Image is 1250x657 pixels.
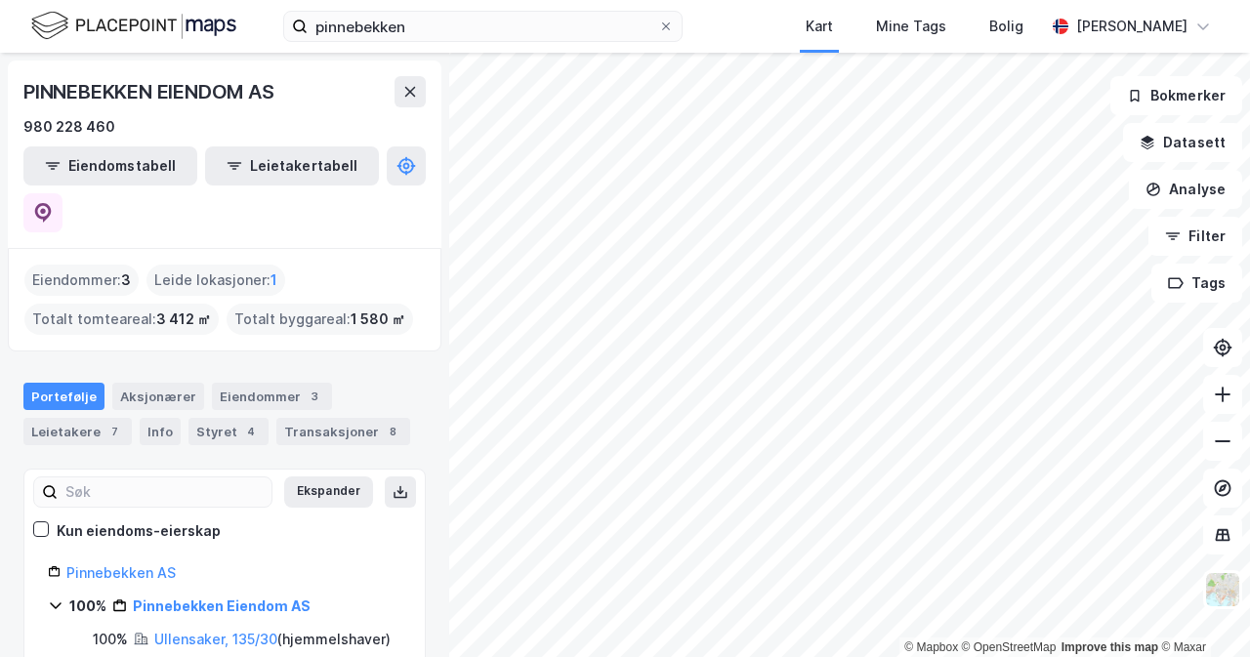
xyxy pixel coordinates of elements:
[1152,563,1250,657] iframe: Chat Widget
[276,418,410,445] div: Transaksjoner
[212,383,332,410] div: Eiendommer
[351,308,405,331] span: 1 580 ㎡
[1151,264,1242,303] button: Tags
[383,422,402,441] div: 8
[962,640,1057,654] a: OpenStreetMap
[156,308,211,331] span: 3 412 ㎡
[205,146,379,185] button: Leietakertabell
[1062,640,1158,654] a: Improve this map
[58,477,271,507] input: Søk
[24,265,139,296] div: Eiendommer :
[989,15,1023,38] div: Bolig
[1123,123,1242,162] button: Datasett
[271,268,277,292] span: 1
[24,304,219,335] div: Totalt tomteareal :
[66,564,176,581] a: Pinnebekken AS
[227,304,413,335] div: Totalt byggareal :
[876,15,946,38] div: Mine Tags
[140,418,181,445] div: Info
[104,422,124,441] div: 7
[23,418,132,445] div: Leietakere
[31,9,236,43] img: logo.f888ab2527a4732fd821a326f86c7f29.svg
[1110,76,1242,115] button: Bokmerker
[305,387,324,406] div: 3
[69,595,106,618] div: 100%
[93,628,128,651] div: 100%
[112,383,204,410] div: Aksjonærer
[1148,217,1242,256] button: Filter
[23,115,115,139] div: 980 228 460
[308,12,658,41] input: Søk på adresse, matrikkel, gårdeiere, leietakere eller personer
[241,422,261,441] div: 4
[121,268,131,292] span: 3
[188,418,269,445] div: Styret
[154,631,277,647] a: Ullensaker, 135/30
[1076,15,1187,38] div: [PERSON_NAME]
[23,146,197,185] button: Eiendomstabell
[57,519,221,543] div: Kun eiendoms-eierskap
[904,640,958,654] a: Mapbox
[133,597,311,614] a: Pinnebekken Eiendom AS
[806,15,833,38] div: Kart
[146,265,285,296] div: Leide lokasjoner :
[23,383,104,410] div: Portefølje
[23,76,278,107] div: PINNEBEKKEN EIENDOM AS
[284,476,373,508] button: Ekspander
[154,628,391,651] div: ( hjemmelshaver )
[1129,170,1242,209] button: Analyse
